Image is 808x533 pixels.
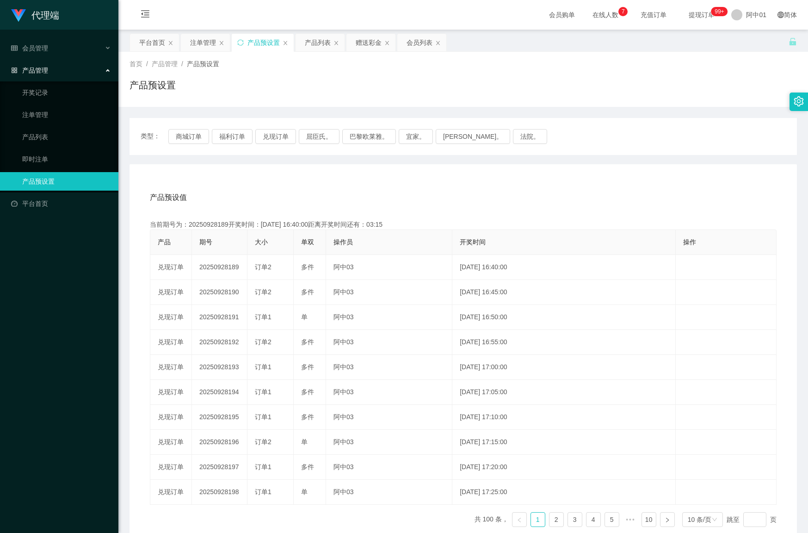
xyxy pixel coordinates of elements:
[794,96,804,106] i: 图标： 设置
[688,513,711,527] div: 10 条/页
[407,34,432,51] div: 会员列表
[255,338,271,346] span: 订单2
[11,194,111,213] a: 图标： 仪表板平台首页
[22,150,111,168] a: 即时注单
[11,9,26,22] img: logo.9652507e.png
[567,512,582,527] li: 3
[301,238,314,246] span: 单双
[255,288,271,296] span: 订单2
[789,37,797,46] i: 图标： 解锁
[399,129,433,144] button: 宜家。
[517,517,522,523] i: 图标：左
[301,313,308,321] span: 单
[665,517,670,523] i: 图标： 右
[356,34,382,51] div: 赠送彩金
[549,512,564,527] li: 2
[452,255,676,280] td: [DATE] 16:40:00
[301,263,314,271] span: 多件
[255,313,271,321] span: 订单1
[255,488,271,496] span: 订单1
[586,513,600,527] a: 4
[604,512,619,527] li: 5
[592,11,618,19] font: 在线人数
[22,128,111,146] a: 产品列表
[568,513,582,527] a: 3
[192,455,247,480] td: 20250928197
[199,238,212,246] span: 期号
[139,34,165,51] div: 平台首页
[460,238,486,246] span: 开奖时间
[712,517,717,523] i: 图标： 向下
[326,480,452,505] td: 阿中03
[452,430,676,455] td: [DATE] 17:15:00
[305,34,331,51] div: 产品列表
[192,280,247,305] td: 20250928190
[150,480,192,505] td: 兑现订单
[255,413,271,421] span: 订单1
[150,430,192,455] td: 兑现订单
[255,438,271,446] span: 订单2
[623,512,638,527] span: •••
[168,40,173,46] i: 图标： 关闭
[301,413,314,421] span: 多件
[784,11,797,19] font: 简体
[255,129,296,144] button: 兑现订单
[436,129,510,144] button: [PERSON_NAME]。
[326,280,452,305] td: 阿中03
[150,330,192,355] td: 兑现订单
[31,0,59,30] h1: 代理端
[168,129,209,144] button: 商城订单
[255,238,268,246] span: 大小
[187,60,219,68] span: 产品预设置
[452,355,676,380] td: [DATE] 17:00:00
[531,513,545,527] a: 1
[237,39,244,46] i: 图标： 同步
[586,512,601,527] li: 4
[150,405,192,430] td: 兑现订单
[301,363,314,371] span: 多件
[622,7,625,16] p: 7
[150,380,192,405] td: 兑现订单
[130,0,161,30] i: 图标： menu-fold
[530,512,545,527] li: 1
[150,192,187,203] span: 产品预设值
[152,60,178,68] span: 产品管理
[777,12,784,18] i: 图标： global
[711,7,728,16] sup: 1209
[326,255,452,280] td: 阿中03
[513,129,547,144] button: 法院。
[130,60,142,68] span: 首页
[192,305,247,330] td: 20250928191
[727,512,777,527] div: 跳至 页
[342,129,396,144] button: 巴黎欧莱雅。
[326,430,452,455] td: 阿中03
[384,40,390,46] i: 图标： 关闭
[11,11,59,19] a: 代理端
[333,238,353,246] span: 操作员
[301,463,314,471] span: 多件
[283,40,288,46] i: 图标： 关闭
[452,480,676,505] td: [DATE] 17:25:00
[255,463,271,471] span: 订单1
[22,83,111,102] a: 开奖记录
[150,255,192,280] td: 兑现订单
[247,34,280,51] div: 产品预设置
[192,380,247,405] td: 20250928194
[299,129,339,144] button: 屈臣氏。
[150,305,192,330] td: 兑现订单
[623,512,638,527] li: 向后 5 页
[141,129,168,144] span: 类型：
[150,220,777,229] div: 当前期号为：20250928189开奖时间：[DATE] 16:40:00距离开奖时间还有：03:15
[326,305,452,330] td: 阿中03
[158,238,171,246] span: 产品
[452,380,676,405] td: [DATE] 17:05:00
[301,438,308,446] span: 单
[212,129,253,144] button: 福利订单
[333,40,339,46] i: 图标： 关闭
[190,34,216,51] div: 注单管理
[22,67,48,74] font: 产品管理
[452,330,676,355] td: [DATE] 16:55:00
[255,363,271,371] span: 订单1
[301,338,314,346] span: 多件
[192,355,247,380] td: 20250928193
